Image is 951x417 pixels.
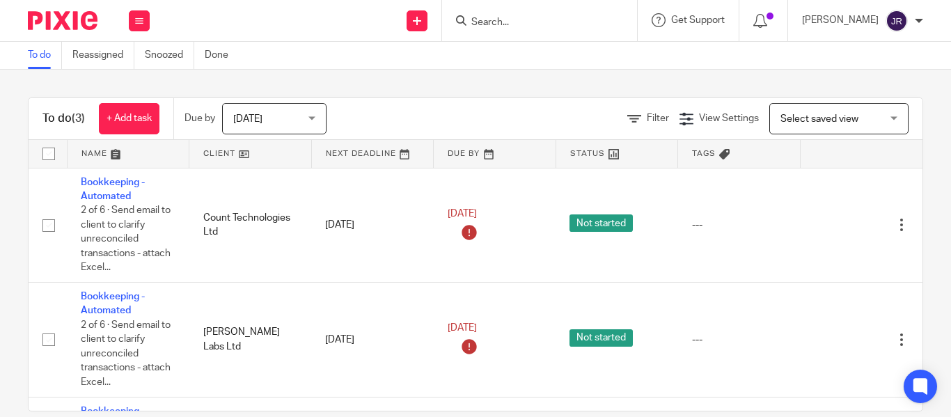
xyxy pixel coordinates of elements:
[72,42,134,69] a: Reassigned
[470,17,595,29] input: Search
[699,113,759,123] span: View Settings
[72,113,85,124] span: (3)
[692,150,716,157] span: Tags
[692,218,787,232] div: ---
[233,114,262,124] span: [DATE]
[81,292,145,315] a: Bookkeeping - Automated
[81,320,171,387] span: 2 of 6 · Send email to client to clarify unreconciled transactions - attach Excel...
[569,329,633,347] span: Not started
[81,205,171,272] span: 2 of 6 · Send email to client to clarify unreconciled transactions - attach Excel...
[184,111,215,125] p: Due by
[448,209,477,219] span: [DATE]
[205,42,239,69] a: Done
[311,283,434,398] td: [DATE]
[99,103,159,134] a: + Add task
[311,168,434,283] td: [DATE]
[42,111,85,126] h1: To do
[692,333,787,347] div: ---
[671,15,725,25] span: Get Support
[802,13,879,27] p: [PERSON_NAME]
[448,324,477,333] span: [DATE]
[647,113,669,123] span: Filter
[28,42,62,69] a: To do
[81,178,145,201] a: Bookkeeping - Automated
[145,42,194,69] a: Snoozed
[189,168,312,283] td: Count Technologies Ltd
[189,283,312,398] td: [PERSON_NAME] Labs Ltd
[28,11,97,30] img: Pixie
[569,214,633,232] span: Not started
[780,114,858,124] span: Select saved view
[886,10,908,32] img: svg%3E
